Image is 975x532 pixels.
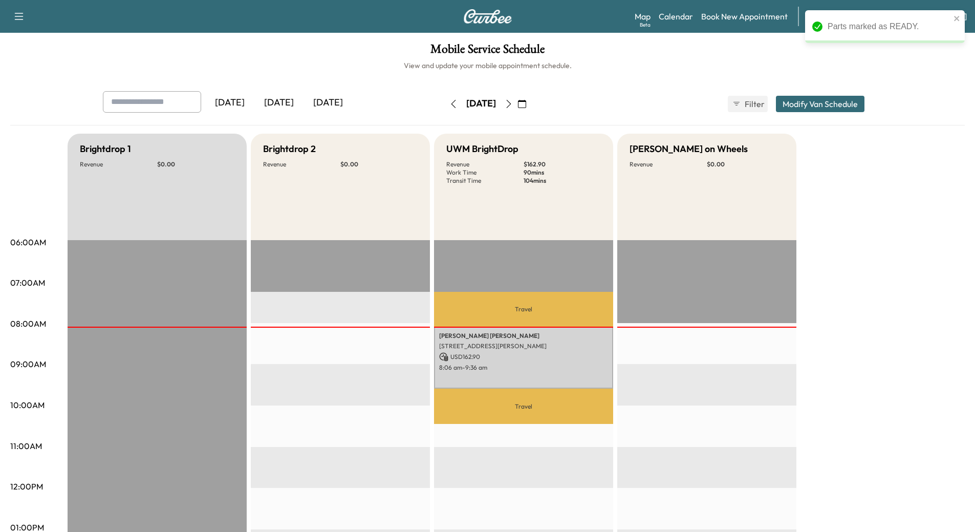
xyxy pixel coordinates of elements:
img: Curbee Logo [463,9,512,24]
div: Parts marked as READY. [828,20,950,33]
button: Modify Van Schedule [776,96,864,112]
p: Revenue [630,160,707,168]
div: [DATE] [254,91,304,115]
h5: [PERSON_NAME] on Wheels [630,142,748,156]
p: Travel [434,389,613,424]
p: 104 mins [524,177,601,185]
button: close [954,14,961,23]
span: Filter [745,98,763,110]
p: $ 162.90 [524,160,601,168]
p: USD 162.90 [439,352,608,361]
p: Revenue [80,160,157,168]
a: MapBeta [635,10,651,23]
div: [DATE] [466,97,496,110]
div: Beta [640,21,651,29]
p: $ 0.00 [157,160,234,168]
p: 10:00AM [10,399,45,411]
h1: Mobile Service Schedule [10,43,965,60]
p: Travel [434,292,613,327]
p: 90 mins [524,168,601,177]
p: $ 0.00 [340,160,418,168]
p: 08:00AM [10,317,46,330]
p: [STREET_ADDRESS][PERSON_NAME] [439,342,608,350]
a: Calendar [659,10,693,23]
p: [PERSON_NAME] [PERSON_NAME] [439,332,608,340]
p: 8:06 am - 9:36 am [439,364,608,372]
h5: Brightdrop 1 [80,142,131,156]
p: 12:00PM [10,480,43,493]
p: Revenue [263,160,340,168]
p: Work Time [446,168,524,177]
p: $ 0.00 [707,160,784,168]
div: [DATE] [304,91,353,115]
h5: UWM BrightDrop [446,142,518,156]
p: 09:00AM [10,358,46,370]
button: Filter [728,96,768,112]
p: 06:00AM [10,236,46,248]
h5: Brightdrop 2 [263,142,316,156]
div: [DATE] [205,91,254,115]
p: Revenue [446,160,524,168]
h6: View and update your mobile appointment schedule. [10,60,965,71]
p: 07:00AM [10,276,45,289]
p: Transit Time [446,177,524,185]
p: 11:00AM [10,440,42,452]
a: Book New Appointment [701,10,788,23]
